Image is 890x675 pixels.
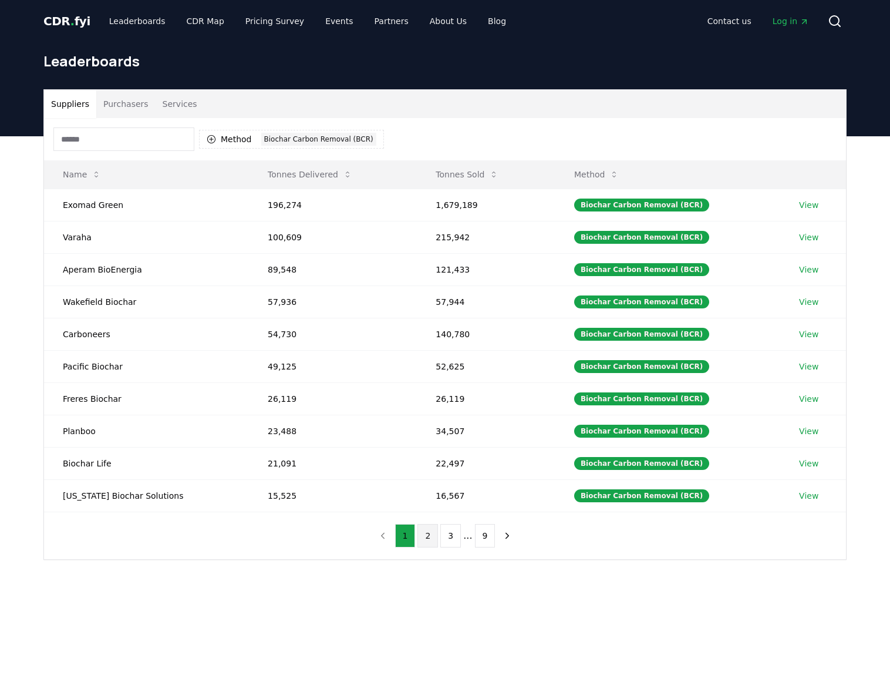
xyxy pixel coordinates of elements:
button: 9 [475,524,495,548]
div: Biochar Carbon Removal (BCR) [574,231,709,244]
button: Method [565,163,629,186]
a: Blog [478,11,515,32]
td: 89,548 [249,253,417,286]
button: Services [156,90,204,118]
div: Biochar Carbon Removal (BCR) [574,199,709,211]
td: 140,780 [417,318,555,350]
a: Events [316,11,362,32]
span: Log in [773,15,809,27]
div: Biochar Carbon Removal (BCR) [574,425,709,438]
button: Name [53,163,110,186]
a: CDR Map [177,11,234,32]
a: View [799,199,818,211]
a: Log in [763,11,818,32]
a: View [799,231,818,243]
a: View [799,490,818,502]
a: Contact us [698,11,761,32]
div: Biochar Carbon Removal (BCR) [574,295,709,308]
button: MethodBiochar Carbon Removal (BCR) [199,130,384,149]
td: 26,119 [249,382,417,415]
td: 196,274 [249,189,417,221]
td: 57,936 [249,286,417,318]
span: CDR fyi [43,14,90,28]
td: 23,488 [249,415,417,447]
div: Biochar Carbon Removal (BCR) [261,133,376,146]
a: About Us [420,11,476,32]
td: 215,942 [417,221,555,253]
a: View [799,361,818,372]
div: Biochar Carbon Removal (BCR) [574,328,709,341]
td: 49,125 [249,350,417,382]
td: Freres Biochar [44,382,249,415]
td: Pacific Biochar [44,350,249,382]
a: View [799,328,818,340]
td: 57,944 [417,286,555,318]
button: Tonnes Sold [426,163,508,186]
button: Suppliers [44,90,96,118]
td: 22,497 [417,447,555,479]
button: 1 [395,524,416,548]
a: Leaderboards [100,11,175,32]
td: 15,525 [249,479,417,512]
div: Biochar Carbon Removal (BCR) [574,457,709,470]
a: View [799,296,818,308]
td: Carboneers [44,318,249,350]
nav: Main [100,11,515,32]
div: Biochar Carbon Removal (BCR) [574,489,709,502]
td: Varaha [44,221,249,253]
td: 21,091 [249,447,417,479]
a: CDR.fyi [43,13,90,29]
a: Pricing Survey [236,11,313,32]
span: . [70,14,75,28]
li: ... [463,529,472,543]
td: 1,679,189 [417,189,555,221]
a: View [799,425,818,437]
div: Biochar Carbon Removal (BCR) [574,392,709,405]
td: 100,609 [249,221,417,253]
td: Wakefield Biochar [44,286,249,318]
td: Exomad Green [44,189,249,221]
button: 2 [417,524,438,548]
button: next page [497,524,517,548]
td: [US_STATE] Biochar Solutions [44,479,249,512]
td: 52,625 [417,350,555,382]
button: 3 [440,524,461,548]
a: View [799,458,818,469]
button: Purchasers [96,90,156,118]
nav: Main [698,11,818,32]
h1: Leaderboards [43,52,847,70]
button: Tonnes Delivered [258,163,362,186]
div: Biochar Carbon Removal (BCR) [574,263,709,276]
a: Partners [365,11,418,32]
td: 54,730 [249,318,417,350]
td: Aperam BioEnergia [44,253,249,286]
div: Biochar Carbon Removal (BCR) [574,360,709,373]
td: Biochar Life [44,447,249,479]
td: 34,507 [417,415,555,447]
td: Planboo [44,415,249,447]
a: View [799,393,818,405]
td: 121,433 [417,253,555,286]
a: View [799,264,818,276]
td: 16,567 [417,479,555,512]
td: 26,119 [417,382,555,415]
